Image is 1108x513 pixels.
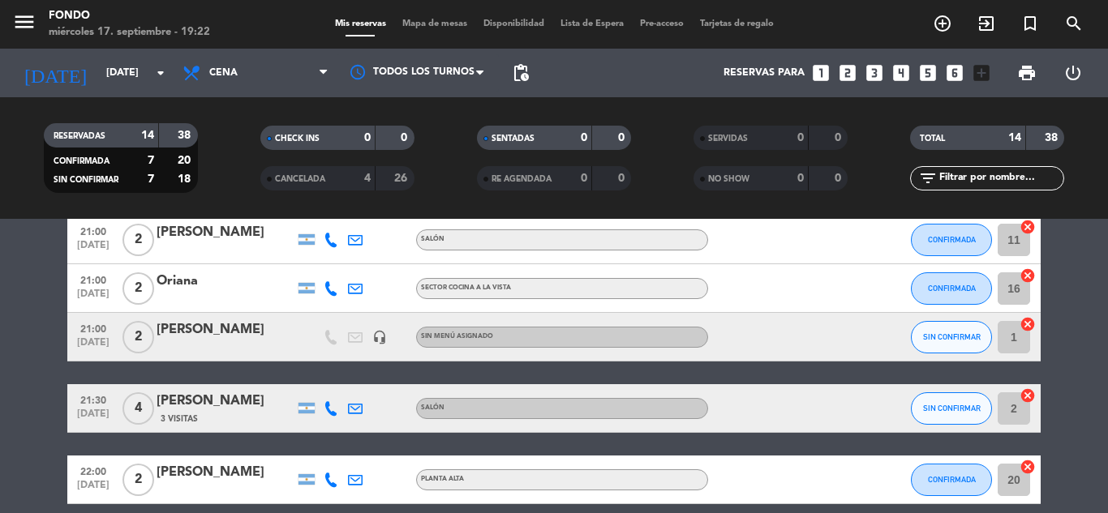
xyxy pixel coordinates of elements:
span: 2 [122,321,154,353]
strong: 0 [364,132,371,143]
span: NO SHOW [708,175,749,183]
i: looks_4 [891,62,912,83]
i: cancel [1020,459,1036,475]
span: CANCELADA [275,175,325,183]
span: Lista de Espera [552,19,632,28]
strong: 0 [835,173,844,184]
span: Sin menú asignado [421,333,493,340]
span: SIN CONFIRMAR [54,176,118,184]
span: CONFIRMADA [928,475,976,484]
span: [DATE] [73,337,114,356]
strong: 7 [148,155,154,166]
span: 21:30 [73,390,114,408]
i: cancel [1020,387,1036,404]
strong: 0 [835,132,844,143]
strong: 38 [178,130,194,141]
i: filter_list [918,169,938,188]
span: [DATE] [73,289,114,307]
span: 21:00 [73,221,114,240]
strong: 0 [797,132,804,143]
i: cancel [1020,316,1036,332]
strong: 14 [1008,132,1021,143]
strong: 0 [797,173,804,184]
button: CONFIRMADA [911,464,992,496]
input: Filtrar por nombre... [938,169,1063,187]
strong: 0 [401,132,410,143]
button: SIN CONFIRMAR [911,392,992,425]
i: search [1064,14,1084,33]
i: add_box [971,62,992,83]
i: looks_3 [864,62,885,83]
span: CONFIRMADA [928,284,976,293]
span: TOTAL [920,135,945,143]
span: SALÓN [421,404,444,411]
span: SENTADAS [492,135,535,143]
div: LOG OUT [1050,49,1096,97]
i: arrow_drop_down [151,63,170,83]
button: CONFIRMADA [911,272,992,305]
span: Cena [209,67,238,79]
span: 21:00 [73,318,114,337]
span: CONFIRMADA [54,157,110,165]
button: menu [12,10,37,40]
button: CONFIRMADA [911,224,992,256]
strong: 0 [618,173,628,184]
i: add_circle_outline [933,14,952,33]
strong: 38 [1045,132,1061,143]
span: RESERVADAS [54,132,105,140]
strong: 14 [141,130,154,141]
i: looks_5 [917,62,938,83]
span: 2 [122,224,154,256]
div: Oriana [157,271,294,292]
span: [DATE] [73,408,114,427]
strong: 18 [178,173,194,185]
span: CONFIRMADA [928,235,976,244]
i: cancel [1020,219,1036,235]
span: 21:00 [73,270,114,289]
span: 3 Visitas [161,413,198,425]
span: Tarjetas de regalo [692,19,782,28]
i: headset_mic [372,330,387,344]
span: Disponibilidad [475,19,552,28]
span: CHECK INS [275,135,320,143]
span: 4 [122,392,154,425]
strong: 20 [178,155,194,166]
i: exit_to_app [977,14,996,33]
span: [DATE] [73,480,114,498]
span: SALÓN [421,236,444,242]
span: 2 [122,464,154,496]
span: SIN CONFIRMAR [923,332,981,341]
strong: 0 [618,132,628,143]
span: 2 [122,272,154,305]
span: SIN CONFIRMAR [923,404,981,413]
span: SERVIDAS [708,135,748,143]
button: SIN CONFIRMAR [911,321,992,353]
span: Pre-acceso [632,19,692,28]
div: [PERSON_NAME] [157,222,294,243]
i: looks_6 [944,62,965,83]
span: pending_actions [511,63,530,83]
span: Reservas para [724,67,805,79]
span: SECTOR COCINA A LA VISTA [421,284,511,291]
strong: 26 [394,173,410,184]
i: looks_one [810,62,831,83]
div: [PERSON_NAME] [157,319,294,340]
div: miércoles 17. septiembre - 19:22 [49,24,210,41]
i: [DATE] [12,55,98,91]
strong: 0 [581,173,587,184]
strong: 7 [148,173,154,185]
span: Mapa de mesas [394,19,475,28]
i: turned_in_not [1020,14,1040,33]
strong: 0 [581,132,587,143]
i: menu [12,10,37,34]
span: RE AGENDADA [492,175,552,183]
i: power_settings_new [1063,63,1083,83]
span: print [1017,63,1037,83]
div: [PERSON_NAME] [157,462,294,483]
div: [PERSON_NAME] [157,391,294,412]
span: PLANTA ALTA [421,476,464,482]
div: Fondo [49,8,210,24]
span: Mis reservas [327,19,394,28]
span: [DATE] [73,240,114,259]
i: cancel [1020,267,1036,284]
